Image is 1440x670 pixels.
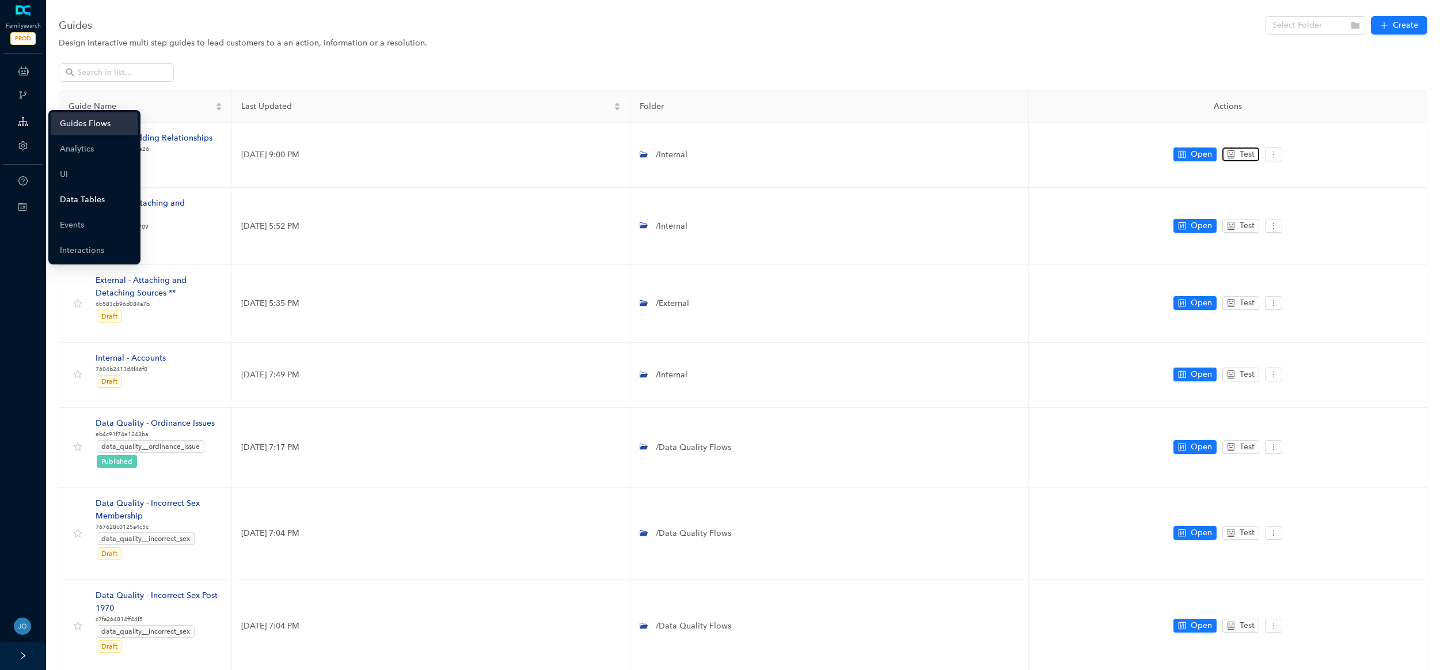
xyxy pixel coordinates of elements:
button: robotTest [1222,219,1259,233]
span: /Data Quality Flows [653,442,731,452]
button: robotTest [1222,619,1259,633]
button: robotTest [1222,296,1259,310]
span: /Internal [653,370,687,380]
span: more [1270,222,1278,230]
span: question-circle [18,176,28,186]
span: Open [1191,297,1212,309]
td: [DATE] 7:04 PM [232,488,630,581]
span: folder-open [640,221,648,229]
span: Open [1191,441,1212,453]
button: more [1265,526,1282,540]
span: Guide Name [69,100,213,113]
button: more [1265,619,1282,633]
p: eb4c91f74e1243ba [96,430,222,439]
span: Create [1393,19,1418,32]
p: c7fa264814ff44f5 [96,615,222,624]
span: data_quality__ordinance_issue [101,442,200,451]
div: Internal - Attaching and Detaching [96,197,222,222]
span: Open [1191,148,1212,161]
td: [DATE] 9:00 PM [232,123,630,188]
th: Guide Name [59,91,232,123]
span: control [1178,443,1186,451]
a: Interactions [60,239,104,262]
span: PROD [10,32,36,45]
button: more [1265,296,1282,310]
a: Analytics [60,138,94,161]
p: b58e845dcdfb4709 [96,222,222,232]
a: Data Tables [60,188,105,211]
th: Last Updated [232,91,630,123]
span: more [1270,443,1278,451]
button: robotTest [1222,368,1259,381]
a: Events [60,214,84,237]
span: more [1270,299,1278,307]
span: /Data Quality Flows [653,621,731,631]
p: 6b583cb96d084a7b [96,300,222,309]
span: control [1178,529,1186,537]
span: folder-open [640,529,648,537]
span: Test [1240,148,1255,161]
button: more [1265,368,1282,381]
td: [DATE] 5:52 PM [232,188,630,266]
span: more [1270,529,1278,537]
span: star [73,370,82,379]
span: Test [1240,368,1255,381]
button: robotTest [1222,526,1259,540]
span: /Data Quality Flows [653,528,731,538]
span: folder-open [640,150,648,158]
span: Draft [101,550,117,558]
span: robot [1227,222,1235,230]
span: robot [1227,622,1235,630]
span: robot [1227,370,1235,378]
span: control [1178,222,1186,230]
a: UI [60,163,68,186]
span: plus [1380,21,1388,29]
span: Open [1191,527,1212,539]
span: folder-open [640,299,648,307]
span: more [1270,370,1278,378]
span: data_quality__incorrect_sex [101,535,190,543]
td: [DATE] 7:17 PM [232,408,630,488]
td: [DATE] 7:49 PM [232,343,630,408]
button: controlOpen [1173,526,1217,540]
p: 767628c0125a4c5c [96,523,222,532]
span: star [73,299,82,308]
button: controlOpen [1173,368,1217,381]
img: 699ba0ebd9235310c0e2dbbb1169ba04 [14,618,31,635]
span: /Internal [653,150,687,160]
span: branches [18,90,28,100]
span: setting [18,141,28,150]
a: Guides Flows [60,112,111,135]
span: Draft [101,377,117,385]
div: Data Quality - Ordinance Issues [96,417,222,430]
button: plusCreate [1371,16,1427,35]
span: /External [653,298,689,308]
div: Internal - Adding Relationships [96,132,212,145]
span: data_quality__incorrect_sex [101,627,190,635]
span: control [1178,370,1186,378]
button: controlOpen [1173,296,1217,310]
span: Draft [101,642,117,650]
span: Last Updated [241,100,611,113]
span: control [1178,622,1186,630]
button: robotTest [1222,147,1259,161]
span: Test [1240,219,1255,232]
span: Test [1240,527,1255,539]
span: robot [1227,529,1235,537]
button: controlOpen [1173,219,1217,233]
span: robot [1227,443,1235,451]
span: control [1178,150,1186,158]
th: Folder [630,91,1029,123]
span: Test [1240,619,1255,632]
span: folder-open [640,370,648,378]
span: more [1270,622,1278,630]
span: Open [1191,219,1212,232]
span: folder [1351,21,1360,30]
th: Actions [1029,91,1427,123]
span: robot [1227,299,1235,307]
button: more [1265,440,1282,454]
span: Test [1240,441,1255,453]
span: search [66,68,75,77]
span: Published [101,457,132,465]
span: star [73,442,82,452]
